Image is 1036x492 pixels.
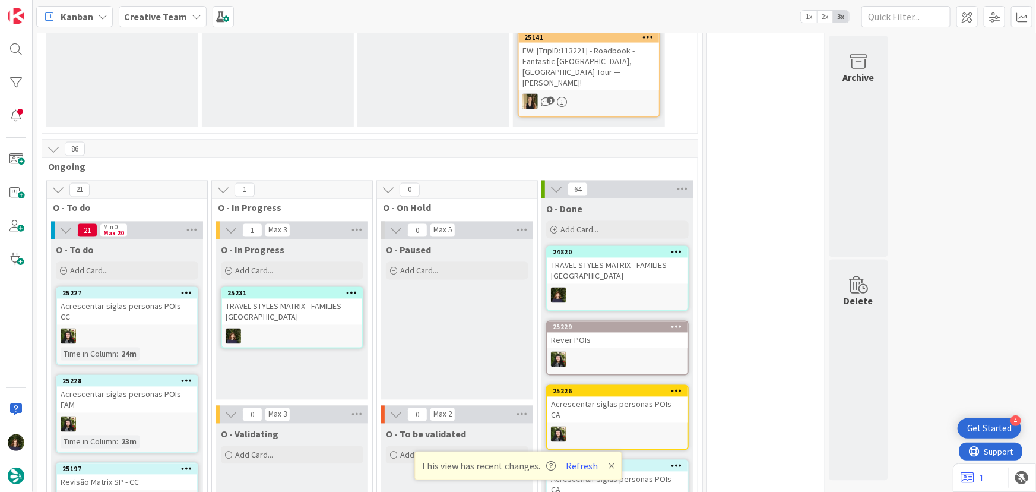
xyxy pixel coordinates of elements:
[861,6,951,27] input: Quick Filter...
[421,459,556,473] span: This view has recent changes.
[547,288,688,303] div: MC
[103,225,118,231] div: Min 0
[62,465,197,474] div: 25197
[400,450,438,461] span: Add Card...
[268,228,287,234] div: Max 3
[222,288,362,299] div: 25231
[61,417,76,432] img: BC
[817,11,833,23] span: 2x
[547,427,688,442] div: BC
[546,203,582,215] span: O - Done
[547,386,688,397] div: 25226
[221,428,278,440] span: O - Validating
[433,228,452,234] div: Max 5
[547,97,555,105] span: 1
[53,202,192,214] span: O - To do
[547,333,688,348] div: Rever POIs
[118,348,140,361] div: 24m
[843,70,875,84] div: Archive
[235,266,273,276] span: Add Card...
[553,248,688,257] div: 24820
[433,412,452,418] div: Max 2
[961,471,984,485] a: 1
[801,11,817,23] span: 1x
[8,434,24,451] img: MC
[967,422,1012,434] div: Get Started
[524,33,659,42] div: 25141
[57,299,197,325] div: Acrescentar siglas personas POIs - CC
[551,352,566,367] img: BC
[551,427,566,442] img: BC
[519,43,659,90] div: FW: [TripID:113221] - Roadbook - Fantastic [GEOGRAPHIC_DATA], [GEOGRAPHIC_DATA] Tour — [PERSON_NA...
[118,436,140,449] div: 23m
[116,348,118,361] span: :
[958,418,1021,439] div: Open Get Started checklist, remaining modules: 4
[57,417,197,432] div: BC
[57,464,197,490] div: 25197Revisão Matrix SP - CC
[242,223,262,238] span: 1
[103,231,124,236] div: Max 20
[57,387,197,413] div: Acrescentar siglas personas POIs - FAM
[519,32,659,43] div: 25141
[57,376,197,413] div: 25228Acrescentar siglas personas POIs - FAM
[547,322,688,333] div: 25229
[844,294,873,308] div: Delete
[407,223,427,238] span: 0
[57,464,197,475] div: 25197
[57,475,197,490] div: Revisão Matrix SP - CC
[400,266,438,276] span: Add Card...
[547,397,688,423] div: Acrescentar siglas personas POIs - CA
[8,468,24,484] img: avatar
[57,288,197,299] div: 25227
[222,288,362,325] div: 25231TRAVEL STYLES MATRIX - FAMILIES - [GEOGRAPHIC_DATA]
[547,386,688,423] div: 25226Acrescentar siglas personas POIs - CA
[242,408,262,422] span: 0
[227,289,362,298] div: 25231
[547,322,688,348] div: 25229Rever POIs
[553,323,688,332] div: 25229
[553,387,688,396] div: 25226
[57,288,197,325] div: 25227Acrescentar siglas personas POIs - CC
[56,244,94,256] span: O - To do
[407,408,427,422] span: 0
[218,202,357,214] span: O - In Progress
[560,225,598,235] span: Add Card...
[235,183,255,197] span: 1
[547,258,688,284] div: TRAVEL STYLES MATRIX - FAMILIES - [GEOGRAPHIC_DATA]
[222,329,362,344] div: MC
[77,223,97,238] span: 21
[65,142,85,156] span: 86
[386,244,431,256] span: O - Paused
[62,377,197,386] div: 25228
[562,458,602,474] button: Refresh
[116,436,118,449] span: :
[61,348,116,361] div: Time in Column
[61,329,76,344] img: BC
[124,11,187,23] b: Creative Team
[25,2,54,16] span: Support
[221,244,284,256] span: O - In Progress
[522,94,538,109] img: SP
[568,182,588,197] span: 64
[62,289,197,298] div: 25227
[400,183,420,197] span: 0
[547,247,688,284] div: 24820TRAVEL STYLES MATRIX - FAMILIES - [GEOGRAPHIC_DATA]
[551,288,566,303] img: MC
[8,8,24,24] img: Visit kanbanzone.com
[222,299,362,325] div: TRAVEL STYLES MATRIX - FAMILIES - [GEOGRAPHIC_DATA]
[547,352,688,367] div: BC
[547,247,688,258] div: 24820
[61,436,116,449] div: Time in Column
[70,266,108,276] span: Add Card...
[383,202,522,214] span: O - On Hold
[833,11,849,23] span: 3x
[57,376,197,387] div: 25228
[57,329,197,344] div: BC
[48,161,683,173] span: Ongoing
[268,412,287,418] div: Max 3
[519,94,659,109] div: SP
[386,428,466,440] span: O - To be validated
[1010,415,1021,426] div: 4
[235,450,273,461] span: Add Card...
[519,32,659,90] div: 25141FW: [TripID:113221] - Roadbook - Fantastic [GEOGRAPHIC_DATA], [GEOGRAPHIC_DATA] Tour — [PERS...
